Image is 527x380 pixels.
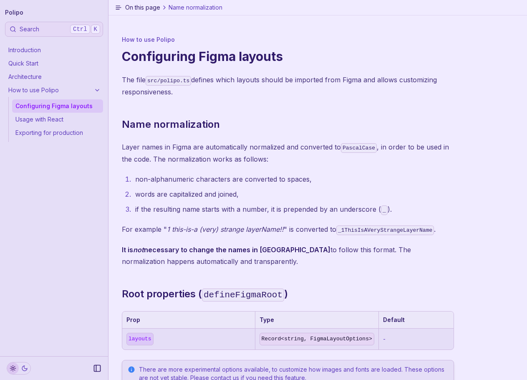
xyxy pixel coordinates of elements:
[91,362,104,375] button: Collapse Sidebar
[12,113,103,126] a: Usage with React
[167,225,284,233] em: 1 this-is-a (very) strange layerName!!
[122,74,454,98] p: The file defines which layouts should be imported from Figma and allows customizing responsiveness.
[5,57,103,70] a: Quick Start
[5,7,23,18] a: Polipo
[5,70,103,84] a: Architecture
[126,333,154,345] code: layouts
[122,246,330,254] strong: It is necessary to change the names in [GEOGRAPHIC_DATA]
[122,244,454,267] p: to follow this format. The normalization happens automatically and transparently.
[122,118,220,131] a: Name normalization
[133,246,144,254] em: not
[91,25,100,34] kbd: K
[5,43,103,57] a: Introduction
[341,143,377,153] code: PascalCase
[133,173,454,185] li: non-alphanumeric characters are converted to spaces,
[122,49,454,64] h1: Configuring Figma layouts
[122,141,454,165] p: Layer names in Figma are automatically normalized and converted to , in order to be used in the c...
[122,35,175,44] a: How to use Polipo
[12,99,103,113] a: Configuring Figma layouts
[146,76,191,86] code: src/polipo.ts
[381,205,388,215] code: _
[260,333,374,345] code: Record<string, FigmaLayoutOptions>
[169,3,222,12] span: Name normalization
[336,225,434,235] code: _1ThisIsAVeryStrangeLayerName
[7,362,31,375] button: Toggle Theme
[12,126,103,139] a: Exporting for production
[202,289,284,301] code: defineFigmaRoot
[5,84,103,97] a: How to use Polipo
[122,312,255,329] th: Prop
[5,22,103,37] button: SearchCtrlK
[255,312,378,329] th: Type
[122,223,454,236] p: For example " " is converted to .
[122,287,288,301] a: Root properties (defineFigmaRoot)
[383,335,386,342] span: -
[378,312,454,329] th: Default
[70,25,90,34] kbd: Ctrl
[133,203,454,215] li: if the resulting name starts with a number, it is prepended by an underscore ( ).
[133,188,454,200] li: words are capitalized and joined,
